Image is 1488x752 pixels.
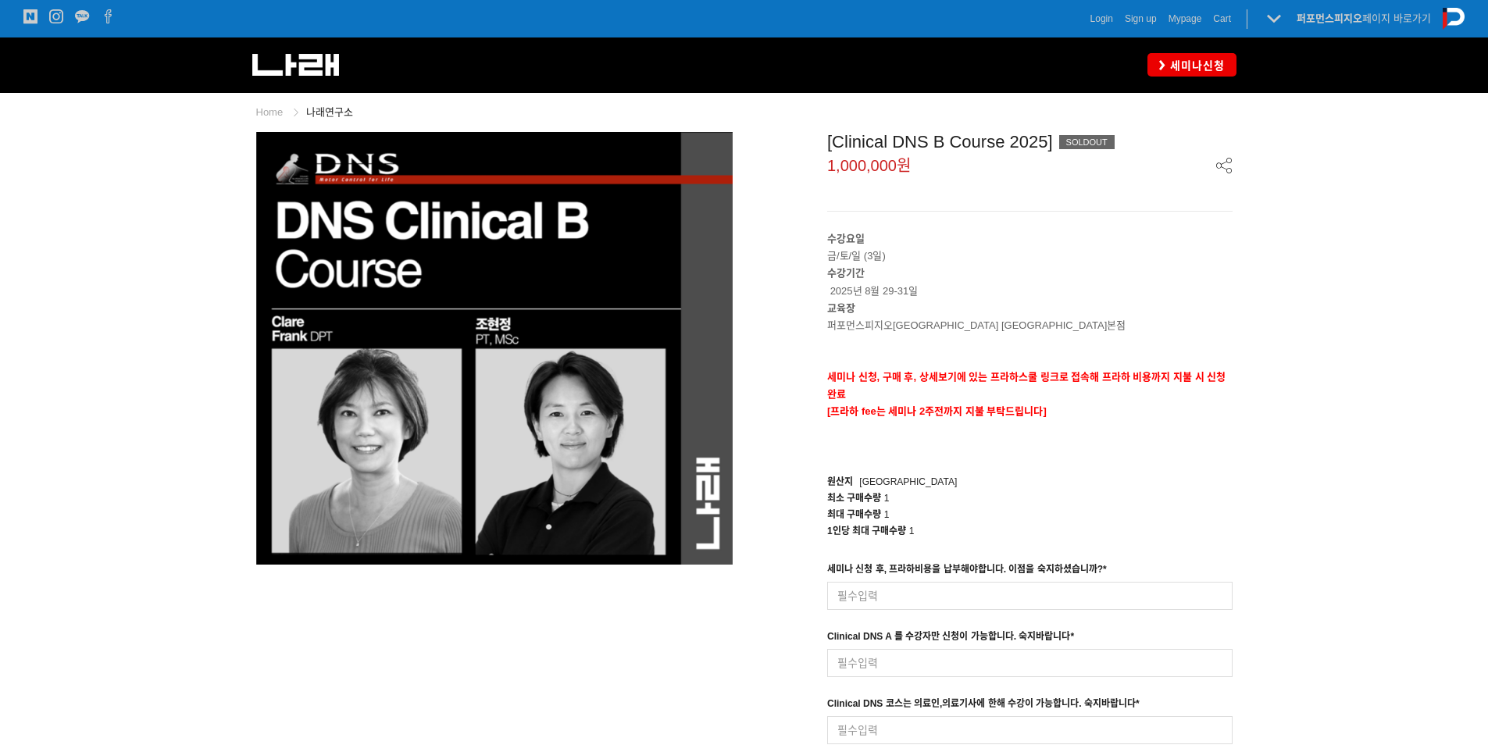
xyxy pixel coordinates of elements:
[827,248,1233,265] p: 금/토/일 (3일)
[859,476,957,487] span: [GEOGRAPHIC_DATA]
[827,582,1233,610] input: 필수입력
[827,649,1233,677] input: 필수입력
[827,233,865,244] strong: 수강요일
[1213,11,1231,27] a: Cart
[909,526,915,536] span: 1
[306,106,353,118] a: 나래연구소
[827,476,853,487] span: 원산지
[827,132,1233,152] div: [Clinical DNS B Course 2025]
[827,509,881,520] span: 최대 구매수량
[827,561,1107,582] div: 세미나 신청 후, 프라하비용을 납부해야합니다. 이점을 숙지하셨습니까?
[827,267,865,279] strong: 수강기간
[1165,58,1225,73] span: 세미나신청
[827,696,1140,716] div: Clinical DNS 코스는 의료인,의료기사에 한해 수강이 가능합니다. 숙지바랍니다
[256,106,284,118] a: Home
[1090,11,1113,27] a: Login
[827,265,1233,299] p: 2025년 8월 29-31일
[884,493,890,504] span: 1
[827,405,1047,417] span: [프라하 fee는 세미나 2주전까지 지불 부탁드립니다]
[1125,11,1157,27] a: Sign up
[884,509,890,520] span: 1
[827,158,911,173] span: 1,000,000원
[827,716,1233,744] input: 필수입력
[1297,12,1362,24] strong: 퍼포먼스피지오
[1059,135,1115,149] div: SOLDOUT
[1297,12,1431,24] a: 퍼포먼스피지오페이지 바로가기
[827,317,1233,334] p: 퍼포먼스피지오[GEOGRAPHIC_DATA] [GEOGRAPHIC_DATA]본점
[827,629,1074,649] div: Clinical DNS A 를 수강자만 신청이 가능합니다. 숙지바랍니다
[827,371,1226,400] strong: 세미나 신청, 구매 후, 상세보기에 있는 프라하스쿨 링크로 접속해 프라하 비용까지 지불 시 신청완료
[1169,11,1202,27] a: Mypage
[827,526,906,536] span: 1인당 최대 구매수량
[1147,53,1236,76] a: 세미나신청
[827,493,881,504] span: 최소 구매수량
[827,302,855,314] strong: 교육장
